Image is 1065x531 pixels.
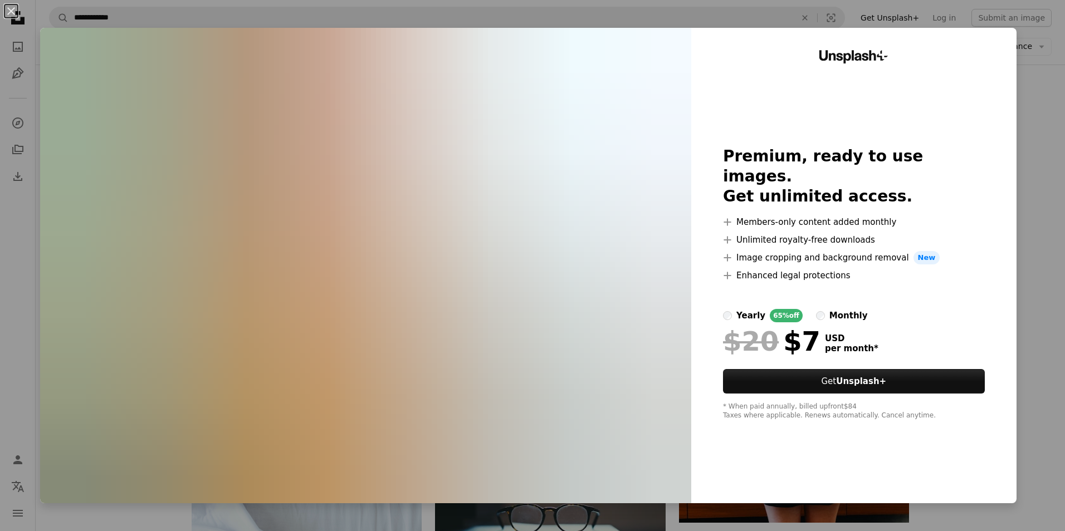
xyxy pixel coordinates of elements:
span: New [913,251,940,264]
div: yearly [736,309,765,322]
li: Members-only content added monthly [723,215,985,229]
span: USD [825,333,878,343]
h2: Premium, ready to use images. Get unlimited access. [723,146,985,206]
li: Image cropping and background removal [723,251,985,264]
div: 65% off [770,309,803,322]
div: monthly [829,309,868,322]
li: Unlimited royalty-free downloads [723,233,985,247]
strong: Unsplash+ [836,376,886,386]
div: * When paid annually, billed upfront $84 Taxes where applicable. Renews automatically. Cancel any... [723,402,985,420]
div: $7 [723,327,820,356]
span: $20 [723,327,779,356]
li: Enhanced legal protections [723,269,985,282]
button: GetUnsplash+ [723,369,985,394]
input: yearly65%off [723,311,732,320]
input: monthly [816,311,825,320]
span: per month * [825,343,878,353]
